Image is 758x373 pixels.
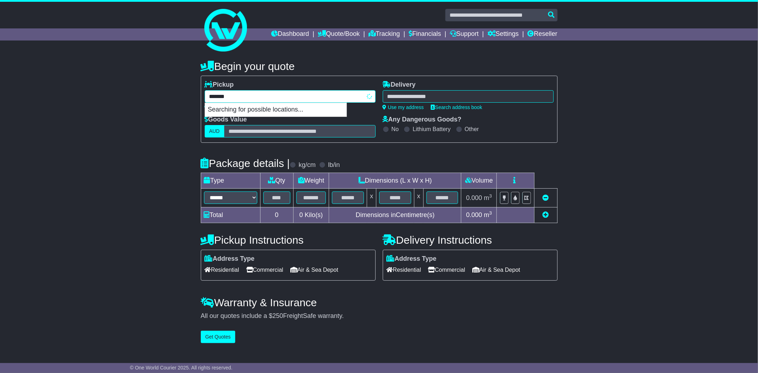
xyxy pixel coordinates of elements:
span: 0.000 [466,211,482,218]
label: No [392,126,399,133]
td: Type [201,173,260,189]
label: Delivery [383,81,416,89]
label: Address Type [205,255,255,263]
div: All our quotes include a $ FreightSafe warranty. [201,312,558,320]
label: Goods Value [205,116,247,124]
label: Pickup [205,81,234,89]
label: lb/in [328,161,340,169]
label: Any Dangerous Goods? [383,116,462,124]
span: Residential [205,264,239,275]
a: Financials [409,28,441,40]
td: Total [201,207,260,223]
sup: 3 [489,210,492,216]
a: Remove this item [543,194,549,201]
span: Air & Sea Depot [472,264,520,275]
h4: Package details | [201,157,290,169]
a: Add new item [543,211,549,218]
span: Commercial [428,264,465,275]
td: Kilo(s) [293,207,329,223]
span: Commercial [246,264,283,275]
label: Lithium Battery [413,126,451,133]
td: Dimensions (L x W x H) [329,173,461,189]
td: Volume [461,173,497,189]
a: Tracking [369,28,400,40]
td: Weight [293,173,329,189]
span: 0 [299,211,303,218]
label: AUD [205,125,225,137]
span: © One World Courier 2025. All rights reserved. [130,365,233,371]
span: Air & Sea Depot [290,264,338,275]
label: Other [465,126,479,133]
a: Support [450,28,479,40]
h4: Delivery Instructions [383,234,558,246]
span: Residential [387,264,421,275]
button: Get Quotes [201,331,236,343]
label: Address Type [387,255,437,263]
a: Use my address [383,104,424,110]
td: Dimensions in Centimetre(s) [329,207,461,223]
p: Searching for possible locations... [205,103,346,117]
span: 0.000 [466,194,482,201]
td: Qty [260,173,293,189]
sup: 3 [489,193,492,199]
span: m [484,211,492,218]
label: kg/cm [299,161,316,169]
td: x [414,189,423,207]
h4: Begin your quote [201,60,558,72]
a: Dashboard [271,28,309,40]
a: Settings [488,28,519,40]
td: 0 [260,207,293,223]
typeahead: Please provide city [205,90,376,103]
h4: Warranty & Insurance [201,297,558,308]
a: Reseller [527,28,557,40]
a: Search address book [431,104,482,110]
span: m [484,194,492,201]
h4: Pickup Instructions [201,234,376,246]
a: Quote/Book [318,28,360,40]
span: 250 [273,312,283,319]
td: x [367,189,376,207]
